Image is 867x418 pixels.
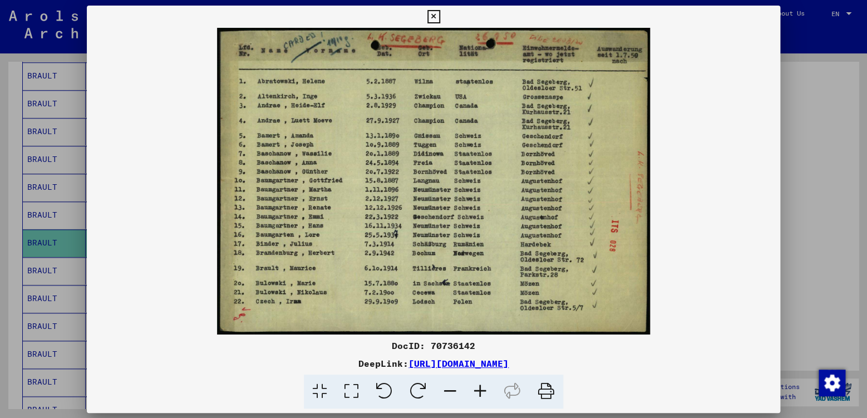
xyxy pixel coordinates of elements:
[819,370,845,396] img: Zustimmung ändern
[87,28,780,335] img: 001.jpg
[87,357,780,370] div: DeepLink:
[87,339,780,352] div: DocID: 70736142
[408,358,509,369] a: [URL][DOMAIN_NAME]
[818,369,845,396] div: Zustimmung ändern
